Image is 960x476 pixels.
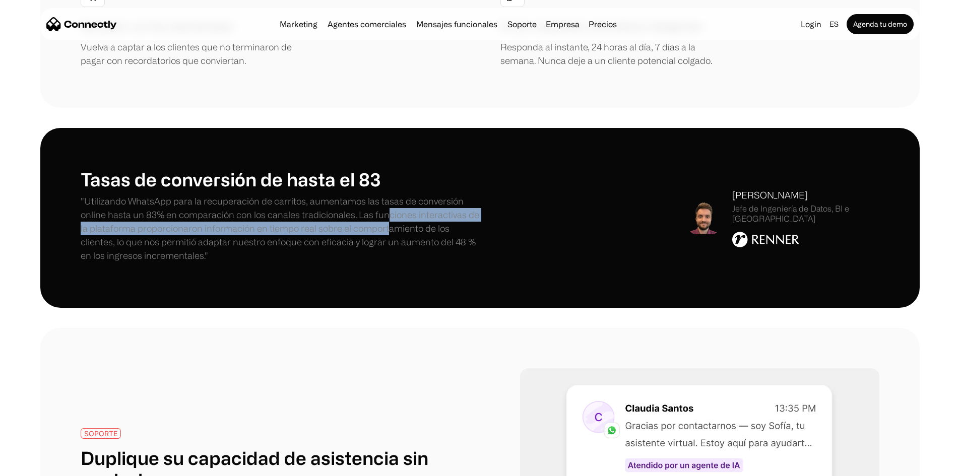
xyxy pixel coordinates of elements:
[825,17,845,31] div: es
[546,17,580,31] div: Empresa
[324,20,410,28] a: Agentes comerciales
[412,20,501,28] a: Mensajes funcionales
[81,168,480,190] h1: Tasas de conversión de hasta el 83
[81,40,297,67] div: Vuelva a captar a los clientes que no terminaron de pagar con recordatorios que conviertan.
[585,20,621,28] a: Precios
[10,457,60,472] aside: Language selected: Español
[797,17,825,31] a: Login
[847,14,914,34] a: Agenda tu demo
[543,17,583,31] div: Empresa
[732,188,879,202] div: [PERSON_NAME]
[84,430,117,437] div: SOPORTE
[46,17,117,32] a: home
[503,20,541,28] a: Soporte
[732,204,879,223] div: Jefe de Ingeniería de Datos, BI e [GEOGRAPHIC_DATA]
[20,458,60,472] ul: Language list
[276,20,322,28] a: Marketing
[829,17,839,31] div: es
[81,194,480,262] p: "Utilizando WhatsApp para la recuperación de carritos, aumentamos las tasas de conversión online ...
[500,40,717,67] div: Responda al instante, 24 horas al día, 7 días a la semana. Nunca deje a un cliente potencial colg...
